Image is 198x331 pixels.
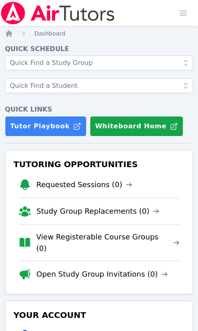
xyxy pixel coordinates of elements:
a: Tutor Playbook [5,116,87,136]
nav: Breadcrumb [5,29,193,38]
h4: Quick Schedule [5,44,193,54]
h4: Quick Links [5,105,193,114]
a: View Registerable Course Groups (0) [36,231,180,254]
a: Requested Sessions (0) [36,179,132,190]
input: Quick Find a Student [5,78,193,93]
button: Whiteboard Home [90,116,183,136]
a: Open Study Group Invitations (0) [36,268,168,280]
h3: Tutoring Opportunities [12,157,186,172]
a: Study Group Replacements (0) [36,206,159,217]
input: Quick Find a Study Group [5,56,193,70]
a: Dashboard [34,29,65,38]
h3: Your Account [12,308,186,322]
span: Dashboard [34,30,65,37]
